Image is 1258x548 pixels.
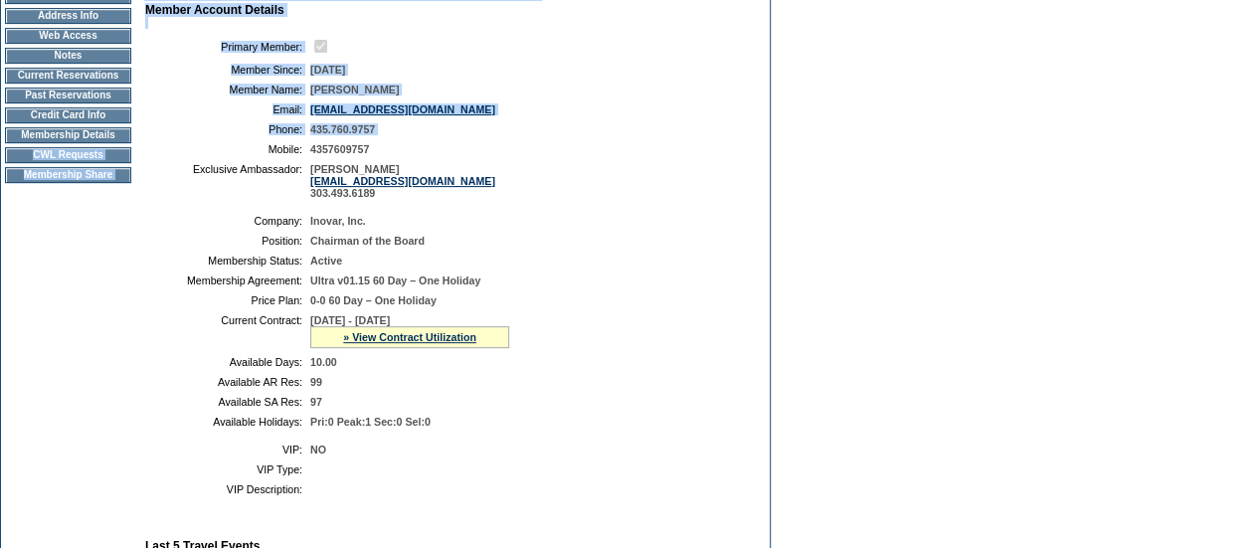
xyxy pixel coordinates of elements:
[5,48,131,64] td: Notes
[145,3,284,17] b: Member Account Details
[153,103,302,115] td: Email:
[153,64,302,76] td: Member Since:
[5,28,131,44] td: Web Access
[310,103,495,115] a: [EMAIL_ADDRESS][DOMAIN_NAME]
[310,294,437,306] span: 0-0 60 Day – One Holiday
[343,331,476,343] a: » View Contract Utilization
[310,163,495,199] span: [PERSON_NAME] 303.493.6189
[310,376,322,388] span: 99
[310,274,480,286] span: Ultra v01.15 60 Day – One Holiday
[310,416,431,428] span: Pri:0 Peak:1 Sec:0 Sel:0
[153,143,302,155] td: Mobile:
[153,396,302,408] td: Available SA Res:
[153,255,302,267] td: Membership Status:
[310,123,375,135] span: 435.760.9757
[153,483,302,495] td: VIP Description:
[310,175,495,187] a: [EMAIL_ADDRESS][DOMAIN_NAME]
[153,376,302,388] td: Available AR Res:
[5,127,131,143] td: Membership Details
[310,314,390,326] span: [DATE] - [DATE]
[310,235,425,247] span: Chairman of the Board
[153,294,302,306] td: Price Plan:
[310,215,366,227] span: Inovar, Inc.
[153,123,302,135] td: Phone:
[153,37,302,56] td: Primary Member:
[5,167,131,183] td: Membership Share
[5,8,131,24] td: Address Info
[310,444,326,456] span: NO
[153,416,302,428] td: Available Holidays:
[310,84,399,95] span: [PERSON_NAME]
[153,356,302,368] td: Available Days:
[5,88,131,103] td: Past Reservations
[153,463,302,475] td: VIP Type:
[310,356,337,368] span: 10.00
[153,235,302,247] td: Position:
[310,64,345,76] span: [DATE]
[153,215,302,227] td: Company:
[153,314,302,348] td: Current Contract:
[5,107,131,123] td: Credit Card Info
[5,68,131,84] td: Current Reservations
[153,274,302,286] td: Membership Agreement:
[153,163,302,199] td: Exclusive Ambassador:
[310,396,322,408] span: 97
[310,143,369,155] span: 4357609757
[153,444,302,456] td: VIP:
[310,255,342,267] span: Active
[5,147,131,163] td: CWL Requests
[153,84,302,95] td: Member Name:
